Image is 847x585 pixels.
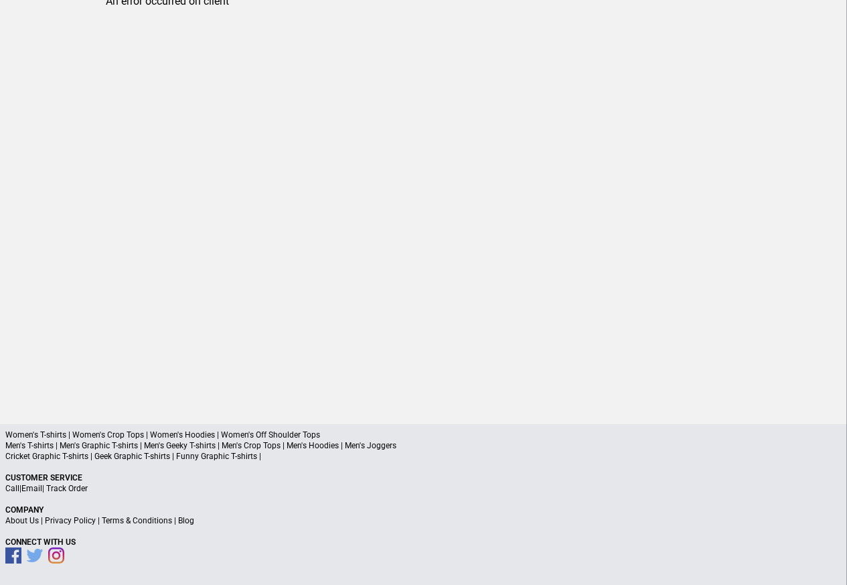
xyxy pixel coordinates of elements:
[21,484,42,493] a: Email
[5,472,842,483] p: Customer Service
[5,537,842,547] p: Connect With Us
[5,451,842,462] p: Cricket Graphic T-shirts | Geek Graphic T-shirts | Funny Graphic T-shirts |
[5,515,842,526] p: | | |
[5,516,39,525] a: About Us
[45,516,96,525] a: Privacy Policy
[5,484,19,493] a: Call
[5,483,842,494] p: | |
[5,440,842,451] p: Men's T-shirts | Men's Graphic T-shirts | Men's Geeky T-shirts | Men's Crop Tops | Men's Hoodies ...
[5,505,842,515] p: Company
[102,516,172,525] a: Terms & Conditions
[178,516,194,525] a: Blog
[46,484,88,493] a: Track Order
[5,430,842,440] p: Women's T-shirts | Women's Crop Tops | Women's Hoodies | Women's Off Shoulder Tops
